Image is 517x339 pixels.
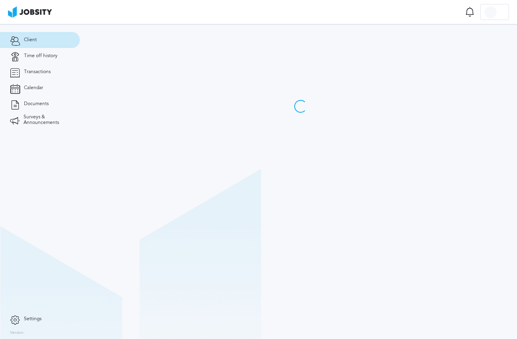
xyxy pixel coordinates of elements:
span: Time off history [24,53,57,59]
span: Client [24,37,37,43]
img: ab4bad089aa723f57921c736e9817d99.png [8,6,52,18]
span: Documents [24,101,49,107]
label: Version: [10,331,25,335]
span: Surveys & Announcements [24,114,70,126]
span: Calendar [24,85,43,91]
span: Settings [24,316,42,322]
span: Transactions [24,69,51,75]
